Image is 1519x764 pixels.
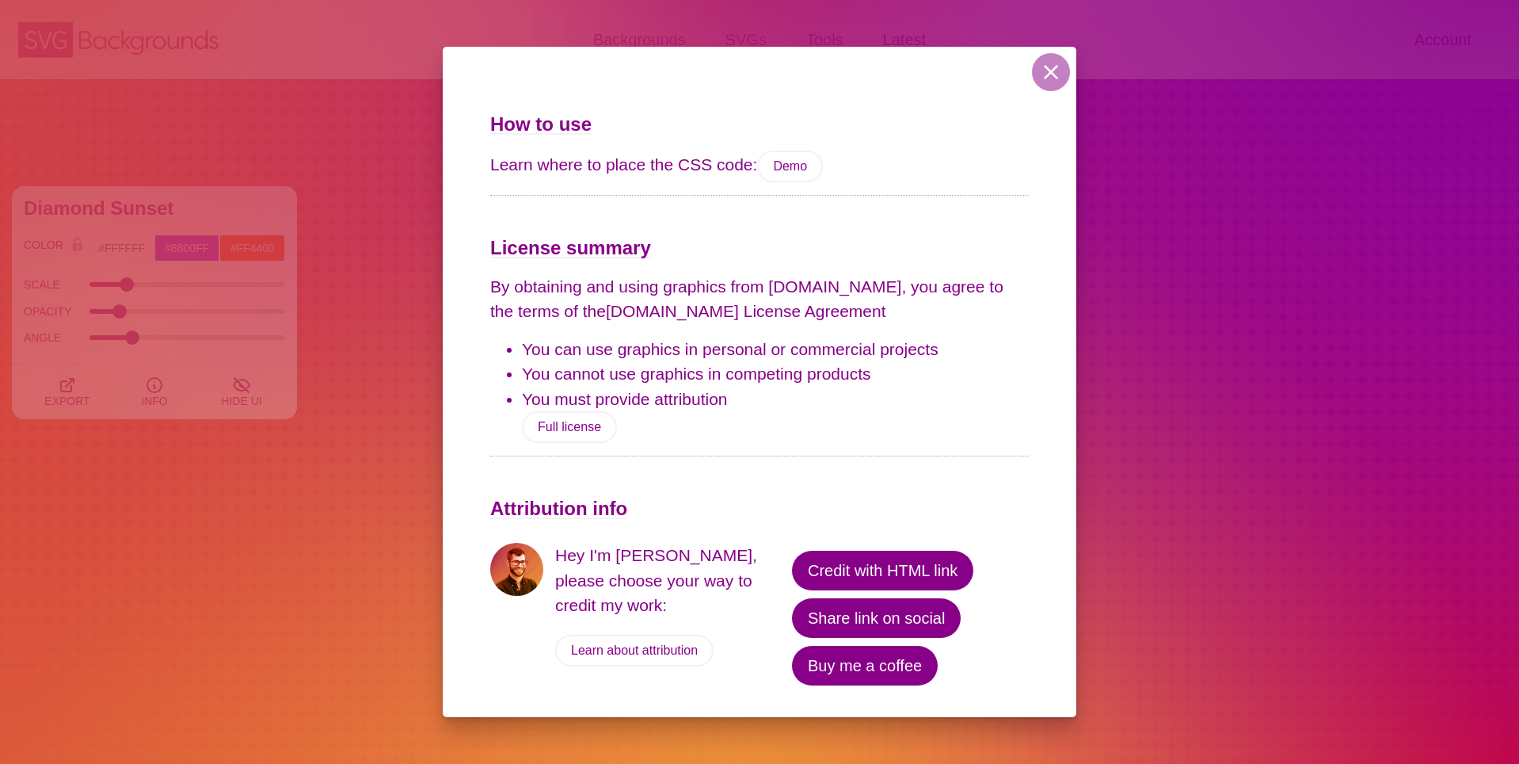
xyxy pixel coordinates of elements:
[490,543,543,596] img: matt-visiwig-portrait.jpg
[490,274,1029,324] p: By obtaining and using graphics from [DOMAIN_NAME], you agree to the terms of the
[792,646,938,686] button: Buy me a coffee
[792,598,961,638] button: Share link on social
[522,337,1029,362] li: You can use graphics in personal or commercial projects
[555,543,792,630] p: Hey I'm [PERSON_NAME], please choose your way to credit my work:
[522,387,1029,412] li: You must provide attribution
[555,635,714,667] a: Learn about attribution
[490,237,651,258] span: License summary
[490,498,627,519] span: Attribution info
[490,113,592,135] span: How to use
[490,151,1029,182] p: Learn where to place the CSS code:
[757,151,823,182] a: Demo
[522,411,617,443] a: Full license
[522,361,1029,387] li: You cannot use graphics in competing products
[606,302,886,320] a: [DOMAIN_NAME] License Agreement
[792,551,973,590] button: Credit with HTML link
